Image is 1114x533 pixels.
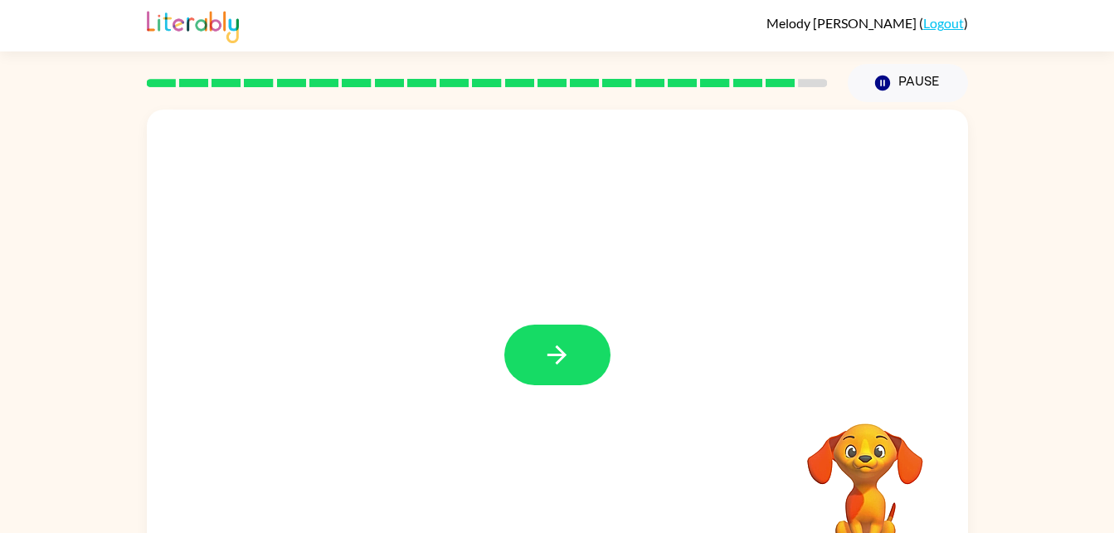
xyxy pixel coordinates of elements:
[923,15,964,31] a: Logout
[848,64,968,102] button: Pause
[766,15,919,31] span: Melody [PERSON_NAME]
[766,15,968,31] div: ( )
[147,7,239,43] img: Literably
